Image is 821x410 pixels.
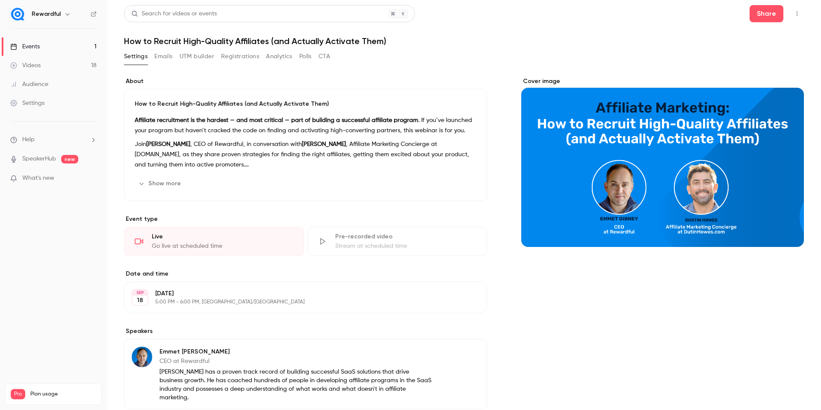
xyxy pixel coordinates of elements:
[11,389,25,399] span: Pro
[221,50,259,63] button: Registrations
[30,391,96,398] span: Plan usage
[299,50,312,63] button: Polls
[10,135,97,144] li: help-dropdown-opener
[22,154,56,163] a: SpeakerHub
[131,9,217,18] div: Search for videos or events
[152,242,293,250] div: Go live at scheduled time
[135,139,476,170] p: Join , CEO of Rewardful, in conversation with , Affiliate Marketing Concierge at [DOMAIN_NAME], a...
[307,227,487,256] div: Pre-recorded videoStream at scheduled time
[159,357,431,365] p: CEO at Rewardful
[22,174,54,183] span: What's new
[335,232,477,241] div: Pre-recorded video
[319,50,330,63] button: CTA
[32,10,61,18] h6: Rewardful
[124,270,487,278] label: Date and time
[124,77,487,86] label: About
[521,77,804,247] section: Cover image
[159,368,431,402] p: [PERSON_NAME] has a proven track record of building successful SaaS solutions that drive business...
[10,99,44,107] div: Settings
[124,327,487,336] label: Speakers
[132,347,152,367] img: Emmet Gibney
[124,50,148,63] button: Settings
[135,100,476,108] p: How to Recruit High-Quality Affiliates (and Actually Activate Them)
[10,80,48,89] div: Audience
[22,135,35,144] span: Help
[10,42,40,51] div: Events
[146,141,190,147] strong: [PERSON_NAME]
[124,215,487,223] p: Event type
[750,5,783,22] button: Share
[135,115,476,136] p: . If you’ve launched your program but haven’t cracked the code on finding and activating high-con...
[11,7,24,21] img: Rewardful
[124,36,804,46] h1: How to Recruit High-Quality Affiliates (and Actually Activate Them)
[135,177,186,190] button: Show more
[521,77,804,86] label: Cover image
[137,296,143,305] p: 18
[155,289,442,298] p: [DATE]
[10,61,41,70] div: Videos
[124,339,487,409] div: Emmet GibneyEmmet [PERSON_NAME]CEO at Rewardful[PERSON_NAME] has a proven track record of buildin...
[135,117,418,123] strong: Affiliate recruitment is the hardest — and most critical — part of building a successful affiliat...
[155,299,442,306] p: 5:00 PM - 6:00 PM, [GEOGRAPHIC_DATA]/[GEOGRAPHIC_DATA]
[180,50,214,63] button: UTM builder
[154,50,172,63] button: Emails
[124,227,304,256] div: LiveGo live at scheduled time
[159,348,431,356] p: Emmet [PERSON_NAME]
[266,50,292,63] button: Analytics
[335,242,477,250] div: Stream at scheduled time
[302,141,346,147] strong: [PERSON_NAME]
[132,290,148,296] div: SEP
[152,232,293,241] div: Live
[61,155,78,163] span: new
